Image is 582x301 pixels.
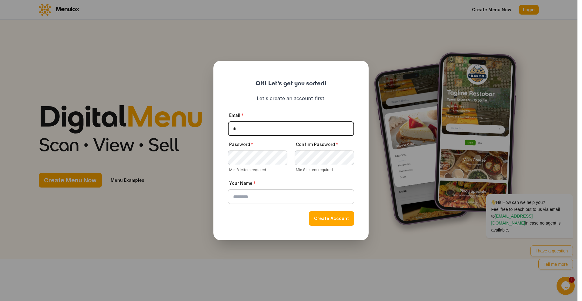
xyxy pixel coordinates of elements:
span: Min 8 letters required [229,167,266,172]
a: [EMAIL_ADDRESS][DOMAIN_NAME] [24,67,66,79]
span: Min 8 letters required [296,167,333,172]
span: Your Name [229,180,253,186]
p: Let's create an account first. [228,95,354,102]
span: Confirm Password [296,141,335,147]
span: Email [229,112,240,118]
img: :wave: [24,54,29,59]
h3: OK! Let's get you sorted! [228,79,354,87]
span: Hi! How can we help you? Feel free to reach out to us via email to in case no agent is available. [24,54,94,86]
button: Create Account [309,211,354,226]
div: 👋Hi! How can we help you?Feel free to reach out to us via email to[EMAIL_ADDRESS][DOMAIN_NAME]in ... [4,48,106,123]
span: Password [229,141,250,147]
button: Tell me more [72,113,106,123]
button: I have a question [64,99,106,110]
